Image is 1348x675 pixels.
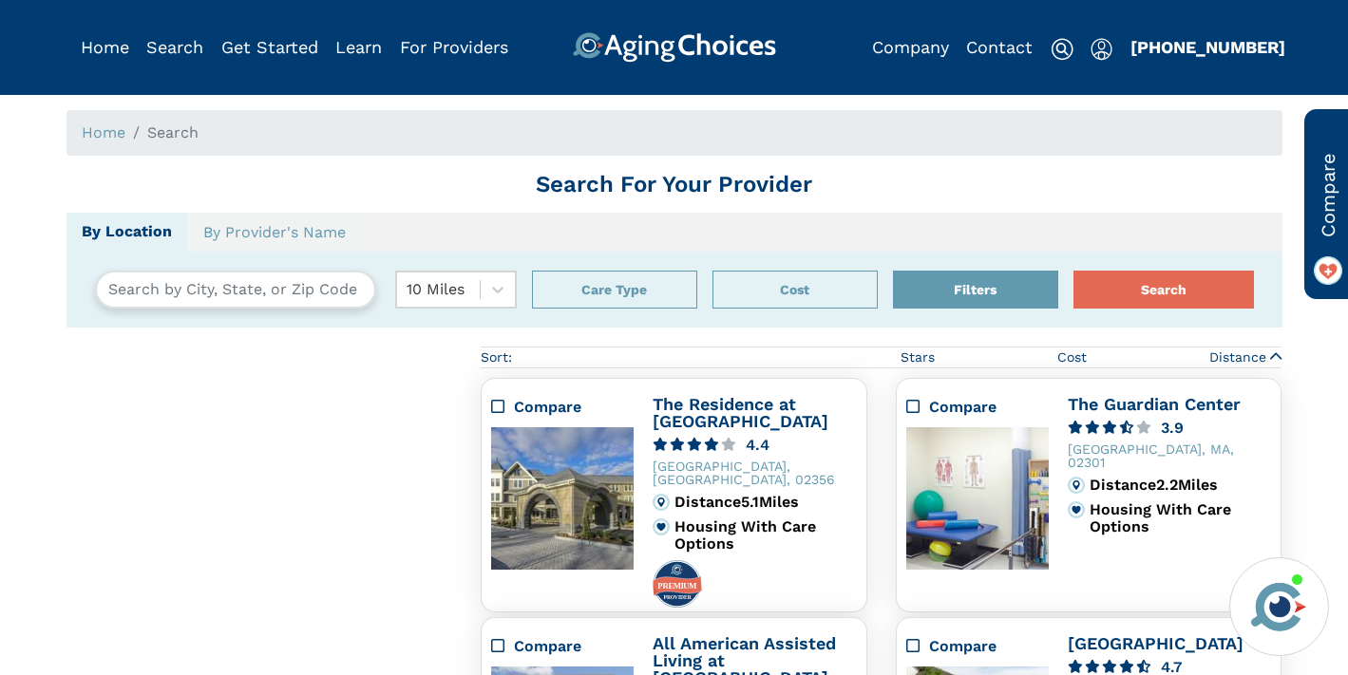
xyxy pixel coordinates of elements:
[66,110,1282,156] nav: breadcrumb
[1068,501,1085,518] img: primary.svg
[674,494,857,511] div: Distance 5.1 Miles
[906,635,1049,658] div: Compare
[872,37,949,57] a: Company
[95,271,376,309] input: Search by City, State, or Zip Code
[653,518,670,535] img: primary.svg
[929,635,1049,658] div: Compare
[82,123,125,141] a: Home
[532,271,697,309] button: Care Type
[1209,347,1266,367] span: Distance
[66,171,1282,198] h1: Search For Your Provider
[1314,256,1342,285] img: favorite_on.png
[481,347,512,367] div: Sort:
[532,271,697,309] div: Popover trigger
[1161,421,1184,435] div: 3.9
[147,123,199,141] span: Search
[1091,32,1112,63] div: Popover trigger
[1090,501,1272,535] div: Housing With Care Options
[901,347,935,367] span: Stars
[1068,442,1272,469] div: [GEOGRAPHIC_DATA], MA, 02301
[653,494,670,511] img: distance.svg
[491,396,634,419] div: Compare
[335,37,382,57] a: Learn
[1068,477,1085,494] img: distance.svg
[1314,153,1342,237] span: Compare
[187,213,362,253] a: By Provider's Name
[1130,37,1285,57] a: [PHONE_NUMBER]
[906,396,1049,419] div: Compare
[514,396,634,419] div: Compare
[1091,38,1112,61] img: user-icon.svg
[712,271,878,309] button: Cost
[1068,660,1272,674] a: 4.7
[893,271,1058,309] div: Popover trigger
[1068,394,1241,414] a: The Guardian Center
[1057,347,1087,367] span: Cost
[1068,421,1272,435] a: 3.9
[221,37,318,57] a: Get Started
[929,396,1049,419] div: Compare
[66,213,187,252] a: By Location
[514,635,634,658] div: Compare
[1246,574,1311,639] img: avatar
[653,459,857,486] div: [GEOGRAPHIC_DATA], [GEOGRAPHIC_DATA], 02356
[146,37,203,57] a: Search
[746,438,769,452] div: 4.4
[1073,271,1254,309] button: Search
[653,438,857,452] a: 4.4
[966,37,1033,57] a: Contact
[400,37,508,57] a: For Providers
[1051,38,1073,61] img: search-icon.svg
[653,560,702,608] img: premium-profile-badge.svg
[1068,633,1244,653] a: [GEOGRAPHIC_DATA]
[712,271,878,309] div: Popover trigger
[674,518,857,553] div: Housing With Care Options
[893,271,1058,309] button: Filters
[653,394,828,431] a: The Residence at [GEOGRAPHIC_DATA]
[81,37,129,57] a: Home
[1090,477,1272,494] div: Distance 2.2 Miles
[572,32,775,63] img: AgingChoices
[146,32,203,63] div: Popover trigger
[491,635,634,658] div: Compare
[1161,660,1182,674] div: 4.7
